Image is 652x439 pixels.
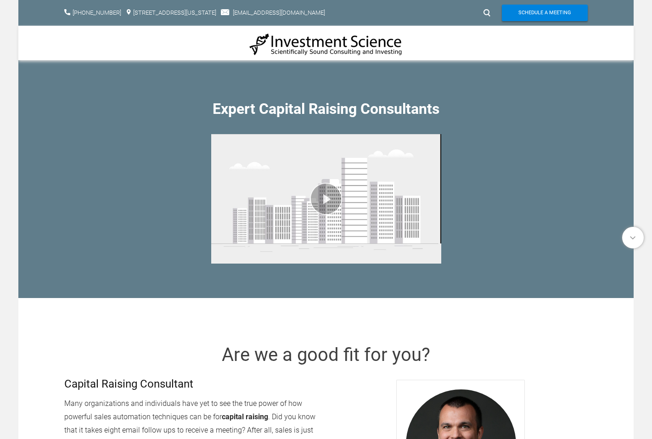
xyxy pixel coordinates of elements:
[518,5,571,21] span: Schedule A Meeting
[222,344,430,366] font: Are we a good fit for you?
[249,33,403,56] img: Investment Science | NYC Consulting Services
[222,412,268,421] strong: capital raising
[211,127,441,270] div: Video: stardomvideos_final_592_138.mp4
[502,5,588,21] a: Schedule A Meeting
[211,127,441,270] div: play video
[233,9,325,16] a: [EMAIL_ADDRESS][DOMAIN_NAME]
[73,9,121,16] a: [PHONE_NUMBER]
[133,9,216,16] a: [STREET_ADDRESS][US_STATE]​
[64,377,193,390] font: Capital Raising Consultant
[213,100,439,118] font: Expert Capital Raising Consultants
